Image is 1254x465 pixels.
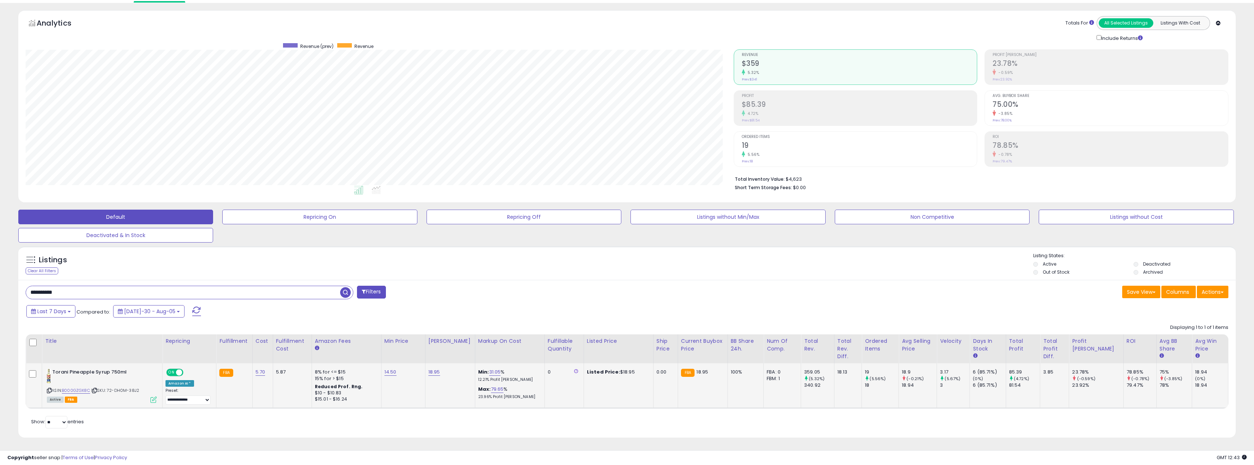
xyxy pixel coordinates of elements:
[681,337,725,353] div: Current Buybox Price
[996,111,1012,116] small: -3.85%
[993,59,1228,69] h2: 23.78%
[222,210,417,224] button: Repricing On
[428,337,472,345] div: [PERSON_NAME]
[357,286,386,299] button: Filters
[996,70,1013,75] small: -0.59%
[1143,269,1163,275] label: Archived
[1153,18,1208,28] button: Listings With Cost
[427,210,621,224] button: Repricing Off
[1170,324,1228,331] div: Displaying 1 to 1 of 1 items
[26,267,58,274] div: Clear All Filters
[745,152,760,157] small: 5.56%
[39,255,67,265] h5: Listings
[993,118,1012,123] small: Prev: 78.00%
[478,369,539,382] div: %
[1043,337,1066,360] div: Total Profit Diff.
[865,337,896,353] div: Ordered Items
[1143,261,1171,267] label: Deactivated
[1195,376,1205,382] small: (0%)
[804,369,834,375] div: 359.05
[315,390,376,396] div: $10 - $10.83
[478,337,542,345] div: Markup on Cost
[1160,337,1189,353] div: Avg BB Share
[300,43,334,49] span: Revenue (prev)
[256,337,270,345] div: Cost
[804,337,831,353] div: Total Rev.
[256,368,265,376] a: 5.70
[165,388,211,405] div: Preset:
[7,454,127,461] div: seller snap | |
[548,369,578,375] div: 0
[1065,20,1094,27] div: Totals For
[656,369,672,375] div: 0.00
[742,135,977,139] span: Ordered Items
[548,337,581,353] div: Fulfillable Quantity
[837,369,856,375] div: 18.13
[973,369,1005,375] div: 6 (85.71%)
[1009,369,1040,375] div: 85.39
[18,228,213,243] button: Deactivated & In Stock
[1195,337,1225,353] div: Avg Win Price
[478,394,539,400] p: 23.96% Profit [PERSON_NAME]
[1043,369,1063,375] div: 3.85
[696,368,708,375] span: 18.95
[428,368,440,376] a: 18.95
[1009,337,1037,353] div: Total Profit
[1217,454,1247,461] span: 2025-08-14 12:43 GMT
[1197,286,1228,298] button: Actions
[315,375,376,382] div: 15% for > $15
[62,387,90,394] a: B000GZGX8C
[996,152,1012,157] small: -0.78%
[767,337,798,353] div: Num of Comp.
[276,337,309,353] div: Fulfillment Cost
[315,345,319,352] small: Amazon Fees.
[1131,376,1149,382] small: (-0.78%)
[804,382,834,389] div: 340.92
[354,43,373,49] span: Revenue
[735,184,792,191] b: Short Term Storage Fees:
[489,368,501,376] a: 31.05
[52,369,141,378] b: Torani Pineapple Syrup 750ml
[1072,382,1123,389] div: 23.92%
[742,53,977,57] span: Revenue
[742,118,760,123] small: Prev: $81.54
[47,397,64,403] span: All listings currently available for purchase on Amazon
[1127,369,1156,375] div: 78.85%
[587,369,648,375] div: $18.95
[219,369,233,377] small: FBA
[1009,382,1040,389] div: 81.54
[835,210,1030,224] button: Non Competitive
[1164,376,1182,382] small: (-3.85%)
[587,368,620,375] b: Listed Price:
[1127,382,1156,389] div: 79.47%
[113,305,185,318] button: [DATE]-30 - Aug-05
[165,337,213,345] div: Repricing
[315,383,363,390] b: Reduced Prof. Rng.
[865,382,898,389] div: 18
[18,210,213,224] button: Default
[478,386,491,393] b: Max:
[45,337,159,345] div: Title
[165,380,194,387] div: Amazon AI *
[993,94,1228,98] span: Avg. Buybox Share
[630,210,825,224] button: Listings without Min/Max
[384,368,397,376] a: 14.50
[1160,382,1192,389] div: 78%
[315,396,376,402] div: $15.01 - $16.24
[167,370,176,376] span: ON
[1099,18,1153,28] button: All Selected Listings
[742,94,977,98] span: Profit
[276,369,306,375] div: 5.87
[940,369,970,375] div: 3.17
[973,353,977,359] small: Days In Stock.
[37,308,66,315] span: Last 7 Days
[745,111,759,116] small: 4.72%
[47,369,157,402] div: ASIN:
[973,382,1005,389] div: 6 (85.71%)
[731,369,758,375] div: 100%
[902,337,934,353] div: Avg Selling Price
[993,135,1228,139] span: ROI
[65,397,77,403] span: FBA
[1039,210,1233,224] button: Listings without Cost
[742,100,977,110] h2: $85.39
